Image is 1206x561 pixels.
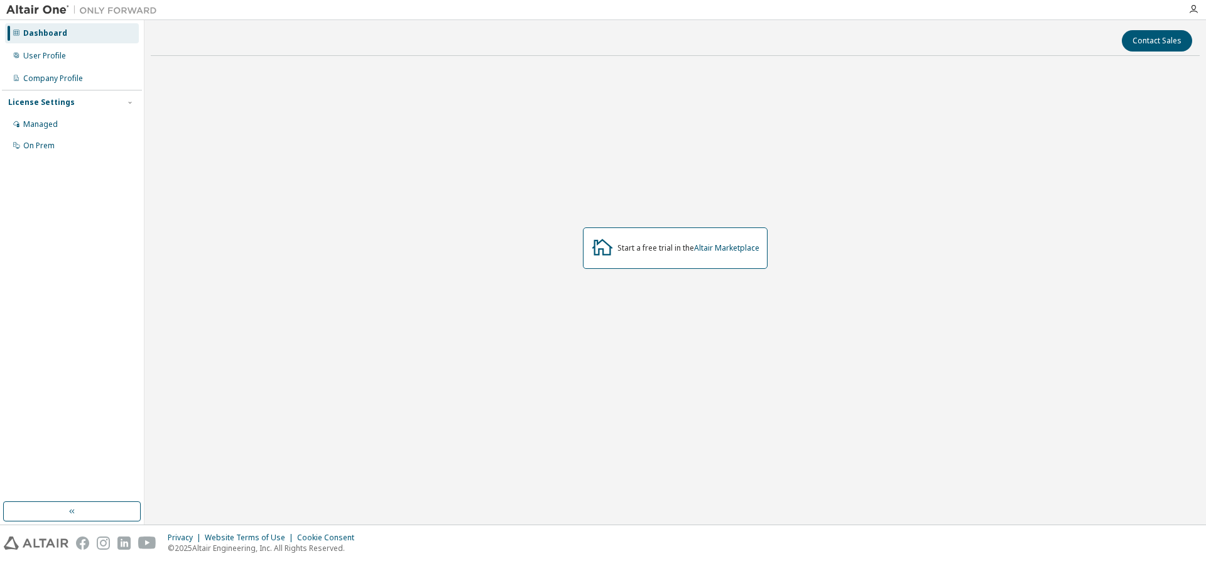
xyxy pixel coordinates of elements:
[205,533,297,543] div: Website Terms of Use
[1122,30,1192,52] button: Contact Sales
[23,51,66,61] div: User Profile
[617,243,759,253] div: Start a free trial in the
[4,536,68,550] img: altair_logo.svg
[138,536,156,550] img: youtube.svg
[297,533,362,543] div: Cookie Consent
[8,97,75,107] div: License Settings
[117,536,131,550] img: linkedin.svg
[168,543,362,553] p: © 2025 Altair Engineering, Inc. All Rights Reserved.
[23,119,58,129] div: Managed
[76,536,89,550] img: facebook.svg
[23,28,67,38] div: Dashboard
[97,536,110,550] img: instagram.svg
[23,74,83,84] div: Company Profile
[694,242,759,253] a: Altair Marketplace
[168,533,205,543] div: Privacy
[23,141,55,151] div: On Prem
[6,4,163,16] img: Altair One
